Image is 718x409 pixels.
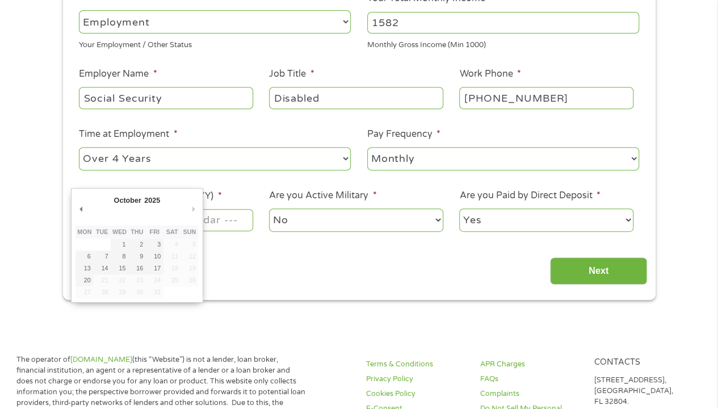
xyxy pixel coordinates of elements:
button: 8 [111,251,128,262]
abbr: Wednesday [112,228,127,235]
button: 7 [93,251,111,262]
a: APR Charges [480,359,581,370]
button: 16 [128,262,146,274]
a: Cookies Policy [366,389,467,399]
a: Terms & Conditions [366,359,467,370]
div: October [112,193,143,208]
abbr: Sunday [183,228,196,235]
abbr: Thursday [131,228,143,235]
div: Your Employment / Other Status [79,36,351,51]
h4: Contacts [594,357,695,368]
button: Previous Month [75,201,86,216]
input: Walmart [79,87,253,108]
a: [DOMAIN_NAME] [70,355,132,364]
button: 9 [128,251,146,262]
label: Work Phone [459,68,520,80]
label: Employer Name [79,68,157,80]
button: 2 [128,239,146,251]
label: Pay Frequency [367,128,440,140]
a: Complaints [480,389,581,399]
label: Time at Employment [79,128,177,140]
input: Cashier [269,87,443,108]
button: 20 [75,274,93,286]
button: 14 [93,262,111,274]
button: 3 [146,239,163,251]
div: 2025 [143,193,162,208]
button: Next Month [188,201,198,216]
button: 6 [75,251,93,262]
button: 13 [75,262,93,274]
button: 10 [146,251,163,262]
abbr: Saturday [166,228,178,235]
abbr: Tuesday [96,228,108,235]
abbr: Monday [77,228,91,235]
label: Are you Active Military [269,190,376,202]
a: FAQs [480,374,581,385]
button: 17 [146,262,163,274]
button: 1 [111,239,128,251]
input: Next [550,257,647,285]
div: Monthly Gross Income (Min 1000) [367,36,639,51]
input: (231) 754-4010 [459,87,633,108]
label: Job Title [269,68,314,80]
button: 15 [111,262,128,274]
a: Privacy Policy [366,374,467,385]
input: 1800 [367,12,639,34]
abbr: Friday [150,228,159,235]
p: [STREET_ADDRESS], [GEOGRAPHIC_DATA], FL 32804. [594,375,695,407]
label: Are you Paid by Direct Deposit [459,190,600,202]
